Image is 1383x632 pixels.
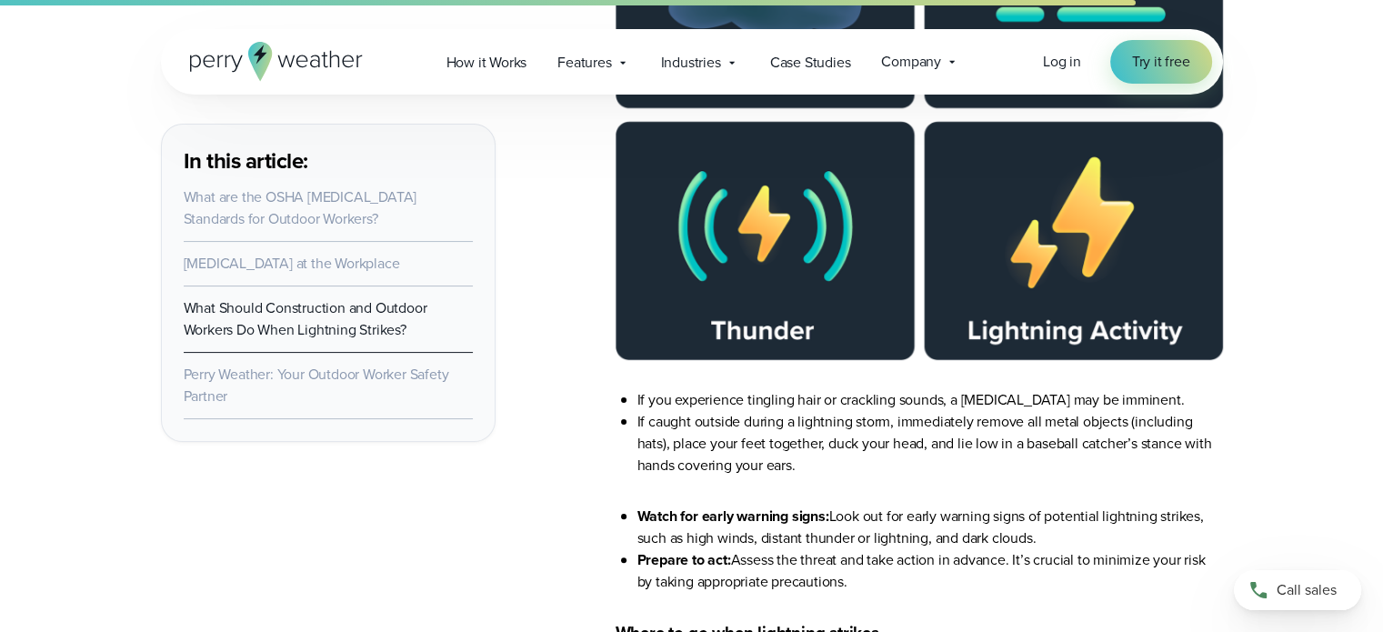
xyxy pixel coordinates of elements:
span: Company [881,51,941,73]
h3: In this article: [184,146,473,176]
span: Industries [661,52,721,74]
li: If you experience tingling hair or crackling sounds, a [MEDICAL_DATA] may be imminent. [637,389,1223,411]
a: Perry Weather: Your Outdoor Worker Safety Partner [184,364,449,406]
span: How it Works [446,52,527,74]
span: Call sales [1277,579,1337,601]
strong: Prepare to act: [637,549,731,570]
a: What are the OSHA [MEDICAL_DATA] Standards for Outdoor Workers? [184,186,417,229]
span: Features [557,52,611,74]
a: Log in [1043,51,1081,73]
li: If caught outside during a lightning storm, immediately remove all metal objects (including hats)... [637,411,1223,477]
li: Assess the threat and take action in advance. It’s crucial to minimize your risk by taking approp... [637,549,1223,593]
a: What Should Construction and Outdoor Workers Do When Lightning Strikes? [184,297,427,340]
a: Try it free [1110,40,1212,84]
a: Case Studies [755,44,867,81]
span: Case Studies [770,52,851,74]
li: Look out for early warning signs of potential lightning strikes, such as high winds, distant thun... [637,506,1223,549]
span: Try it free [1132,51,1190,73]
a: How it Works [431,44,543,81]
strong: Watch for early warning signs: [637,506,829,527]
a: Call sales [1234,570,1361,610]
a: [MEDICAL_DATA] at the Workplace [184,253,400,274]
span: Log in [1043,51,1081,72]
